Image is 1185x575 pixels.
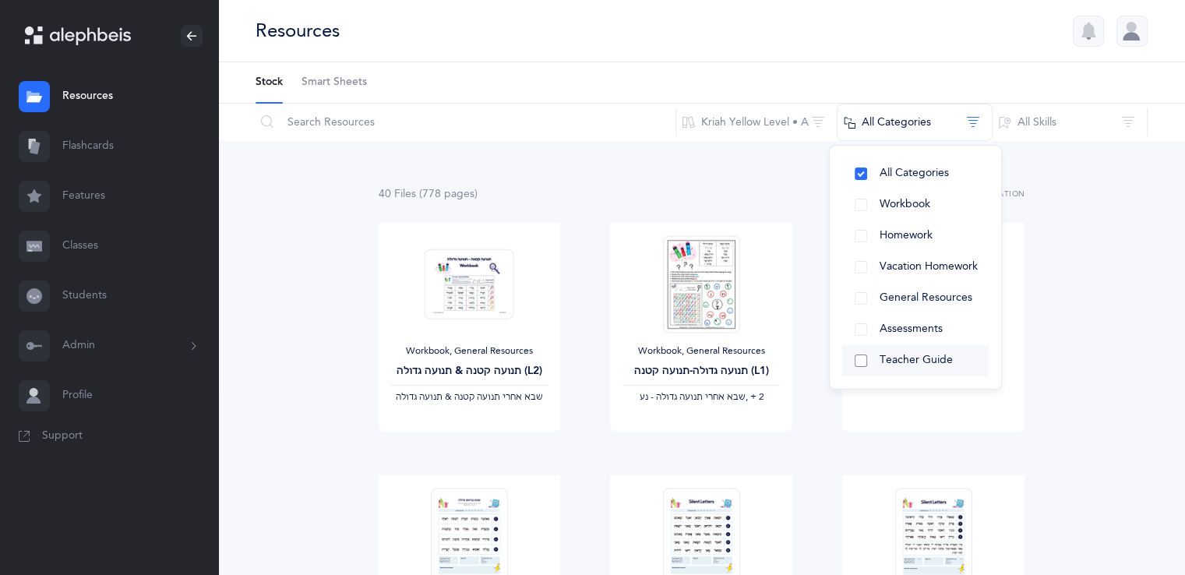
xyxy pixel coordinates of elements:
img: Tenuah_Gedolah.Ketana-Workbook-SB_thumbnail_1685245466.png [425,249,514,319]
div: Workbook, General Resources [622,345,780,358]
button: All Categories [842,158,989,189]
span: General Resources [880,291,972,304]
span: ‫שבא אחרי תנועה גדולה - נע‬ [639,391,745,402]
div: Workbook, General Resources [391,345,548,358]
button: Workbook [842,189,989,220]
img: Alephbeis__%D7%AA%D7%A0%D7%95%D7%A2%D7%94_%D7%92%D7%93%D7%95%D7%9C%D7%94-%D7%A7%D7%98%D7%A0%D7%94... [663,235,739,333]
span: ‫שבא אחרי תנועה קטנה & תנועה גדולה‬ [396,391,543,402]
span: Homework [880,229,933,242]
span: s [411,188,416,200]
span: Smart Sheets [302,75,367,90]
button: Vacation Homework [842,252,989,283]
button: Homework [842,220,989,252]
button: General Resources [842,283,989,314]
div: Resources [256,18,340,44]
button: Assessments [842,314,989,345]
span: Workbook [880,198,930,210]
span: Support [42,429,83,444]
span: s [470,188,474,200]
button: All Categories [837,104,993,141]
span: Vacation Homework [880,260,978,273]
div: תנועה גדולה-תנועה קטנה (L1) [622,363,780,379]
span: All Categories [880,167,949,179]
button: Teacher Guide [842,345,989,376]
span: 40 File [379,188,416,200]
button: All Skills [992,104,1148,141]
span: Assessments [880,323,943,335]
div: ‪, + 2‬ [622,391,780,404]
span: (778 page ) [419,188,478,200]
div: תנועה קטנה & תנועה גדולה (L2) [391,363,548,379]
span: Teacher Guide [880,354,953,366]
input: Search Resources [255,104,676,141]
button: Kriah Yellow Level • A [675,104,838,141]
